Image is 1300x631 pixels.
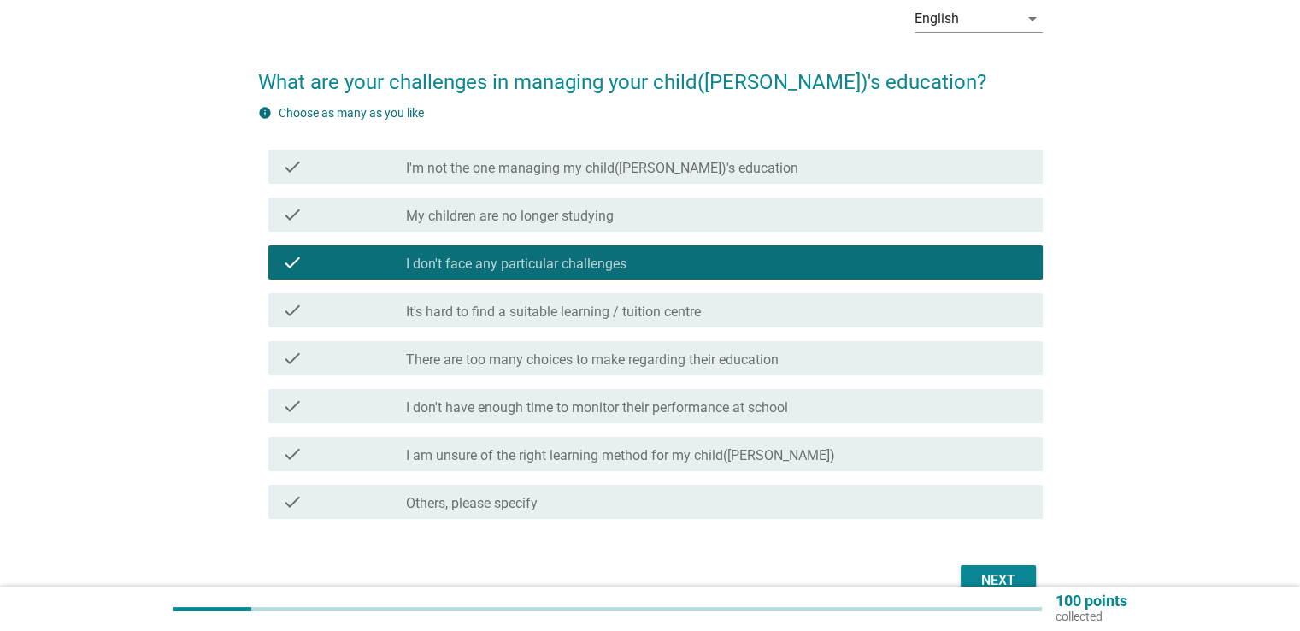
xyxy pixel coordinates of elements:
[282,252,303,273] i: check
[279,106,424,120] label: Choose as many as you like
[406,351,779,369] label: There are too many choices to make regarding their education
[406,208,614,225] label: My children are no longer studying
[282,348,303,369] i: check
[406,399,788,416] label: I don't have enough time to monitor their performance at school
[258,106,272,120] i: info
[282,156,303,177] i: check
[282,444,303,464] i: check
[282,300,303,321] i: check
[961,565,1036,596] button: Next
[406,495,538,512] label: Others, please specify
[1056,593,1127,609] p: 100 points
[282,204,303,225] i: check
[915,11,959,27] div: English
[258,50,1043,97] h2: What are your challenges in managing your child([PERSON_NAME])'s education?
[282,492,303,512] i: check
[406,304,701,321] label: It's hard to find a suitable learning / tuition centre
[406,256,626,273] label: I don't face any particular challenges
[282,396,303,416] i: check
[406,447,835,464] label: I am unsure of the right learning method for my child([PERSON_NAME])
[406,160,798,177] label: I'm not the one managing my child([PERSON_NAME])'s education
[1022,9,1043,29] i: arrow_drop_down
[974,570,1022,591] div: Next
[1056,609,1127,624] p: collected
